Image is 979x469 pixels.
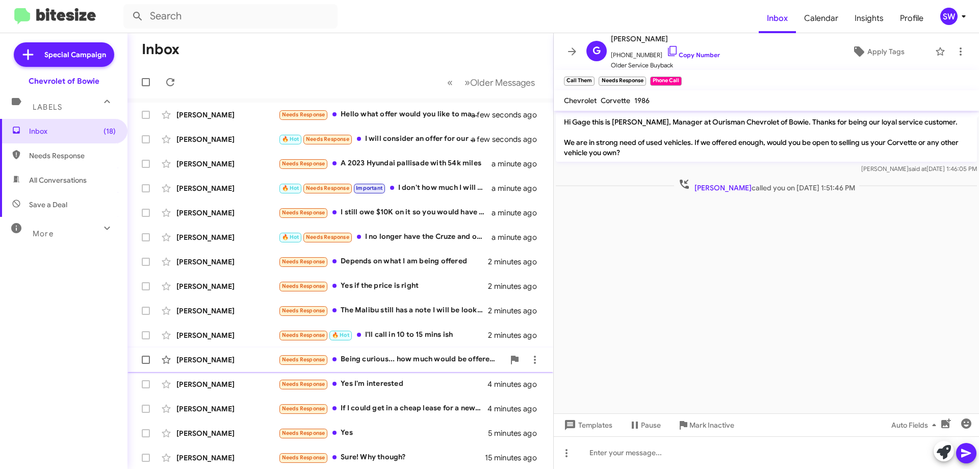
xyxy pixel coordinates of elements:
div: [PERSON_NAME] [176,281,278,291]
span: « [447,76,453,89]
a: Profile [892,4,932,33]
span: Important [356,185,382,191]
span: Older Messages [470,77,535,88]
div: Sure! Why though? [278,452,485,463]
div: 2 minutes ago [488,281,545,291]
span: Needs Response [282,283,325,289]
button: Auto Fields [883,416,948,434]
button: Previous [441,72,459,93]
span: G [592,43,601,59]
span: 🔥 Hot [282,185,299,191]
span: Chevrolet [564,96,597,105]
div: [PERSON_NAME] [176,110,278,120]
div: [PERSON_NAME] [176,330,278,340]
div: a minute ago [492,159,545,169]
div: 4 minutes ago [487,379,545,389]
span: 🔥 Hot [282,234,299,240]
span: Pause [641,416,661,434]
span: 🔥 Hot [332,332,349,338]
div: Yes I'm interested [278,378,487,390]
span: Save a Deal [29,200,67,210]
div: A 2023 Hyundai pallisade with 54k miles [278,158,492,169]
span: (18) [104,126,116,136]
div: a minute ago [492,232,545,242]
small: Needs Response [599,77,646,86]
a: Copy Number [666,51,720,59]
div: [PERSON_NAME] [176,306,278,316]
span: [PERSON_NAME] [DATE] 1:46:05 PM [861,165,977,172]
div: Hello what offer would you like to make? [278,109,484,120]
span: Calendar [796,4,846,33]
span: 1986 [634,96,650,105]
div: [PERSON_NAME] [176,134,278,144]
div: 5 minutes ago [488,428,545,438]
div: Depends on what I am being offered [278,256,488,267]
div: [PERSON_NAME] [176,379,278,389]
div: I will consider an offer for our Escalade EXT... [278,133,484,145]
span: Needs Response [29,151,116,161]
button: Pause [621,416,669,434]
button: Templates [554,416,621,434]
small: Phone Call [650,77,682,86]
div: [PERSON_NAME] [176,208,278,218]
input: Search [123,4,338,29]
nav: Page navigation example [442,72,541,93]
div: [PERSON_NAME] [176,453,278,463]
span: Needs Response [282,454,325,461]
span: said at [909,165,926,172]
span: Needs Response [282,111,325,118]
div: 4 minutes ago [487,404,545,414]
a: Special Campaign [14,42,114,67]
span: [PERSON_NAME] [611,33,720,45]
span: Labels [33,103,62,112]
button: Next [458,72,541,93]
span: [PERSON_NAME] [694,183,752,192]
span: Needs Response [282,209,325,216]
div: SW [940,8,958,25]
button: Mark Inactive [669,416,742,434]
div: a minute ago [492,208,545,218]
span: Special Campaign [44,50,106,60]
span: Needs Response [282,405,325,412]
span: Needs Response [306,136,349,142]
span: Corvette [601,96,630,105]
span: Auto Fields [891,416,940,434]
div: Yes [278,427,488,439]
div: If I could get in a cheap lease for a newer model/bigger vehicle, I would consider it. [278,403,487,414]
span: All Conversations [29,175,87,185]
div: [PERSON_NAME] [176,355,278,365]
div: 15 minutes ago [485,453,545,463]
span: Needs Response [282,160,325,167]
button: Apply Tags [826,42,930,61]
div: I no longer have the Cruze and own a brand new car so I am not interested. Thank you though! [278,231,492,243]
div: The Malibu still has a note I will be looking for something shortly [278,305,488,316]
div: a few seconds ago [484,134,545,144]
span: Inbox [29,126,116,136]
a: Inbox [759,4,796,33]
span: Needs Response [282,332,325,338]
h1: Inbox [142,41,179,58]
a: Insights [846,4,892,33]
span: Needs Response [282,258,325,265]
div: I'll call in 10 to 15 mins ish [278,329,488,341]
div: [PERSON_NAME] [176,428,278,438]
button: SW [932,8,968,25]
div: [PERSON_NAME] [176,257,278,267]
span: Needs Response [282,307,325,314]
div: 2 minutes ago [488,306,545,316]
span: Needs Response [306,185,349,191]
small: Call Them [564,77,595,86]
span: Needs Response [282,381,325,387]
span: called you on [DATE] 1:51:46 PM [674,178,859,193]
div: [PERSON_NAME] [176,404,278,414]
div: Yes if the price is right [278,280,488,292]
div: a few seconds ago [484,110,545,120]
span: Templates [562,416,612,434]
div: 2 minutes ago [488,330,545,340]
span: » [465,76,470,89]
div: I don't how much I will get for it [278,182,492,194]
span: More [33,229,54,238]
span: Needs Response [282,430,325,436]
